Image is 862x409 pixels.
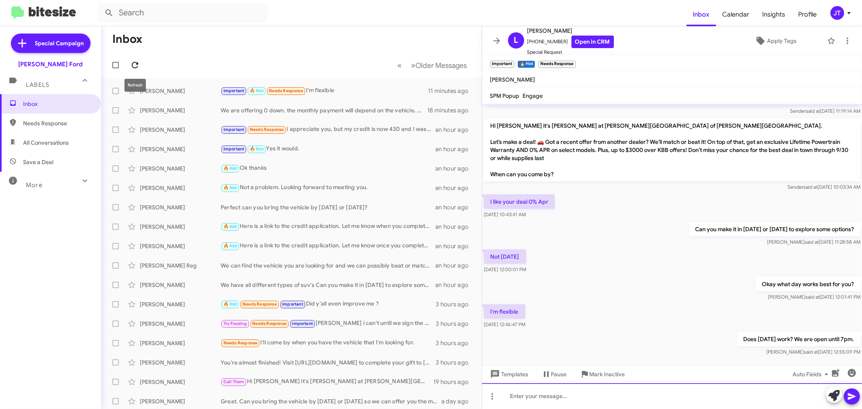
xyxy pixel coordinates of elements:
[830,6,844,20] div: JT
[805,239,819,245] span: said at
[484,211,526,217] span: [DATE] 10:43:41 AM
[551,367,567,382] span: Pause
[790,108,860,114] span: Sender [DATE] 11:19:14 AM
[221,203,435,211] div: Perfect can you bring the vehicle by [DATE] or [DATE]?
[223,301,237,307] span: 🔥 Hot
[140,320,221,328] div: [PERSON_NAME]
[223,166,237,171] span: 🔥 Hot
[23,100,92,108] span: Inbox
[221,377,433,386] div: Hi [PERSON_NAME] it's [PERSON_NAME] at [PERSON_NAME][GEOGRAPHIC_DATA] of [PERSON_NAME][GEOGRAPHIC...
[221,241,435,251] div: Here is a link to the credit application. Let me know once you complete it [URL][DOMAIN_NAME]
[768,294,860,300] span: [PERSON_NAME] [DATE] 12:01:41 PM
[223,243,237,249] span: 🔥 Hot
[573,367,632,382] button: Mark Inactive
[221,164,435,173] div: Ok thanks
[805,294,820,300] span: said at
[140,106,221,114] div: [PERSON_NAME]
[140,184,221,192] div: [PERSON_NAME]
[393,57,472,74] nav: Page navigation example
[223,224,237,229] span: 🔥 Hot
[490,61,514,68] small: Important
[23,158,53,166] span: Save a Deal
[221,183,435,192] div: Not a problem. Looking forward to meeting you.
[755,277,860,291] p: Okay what day works best for you?
[786,367,838,382] button: Auto Fields
[435,145,475,153] div: an hour ago
[223,88,244,93] span: Important
[140,203,221,211] div: [PERSON_NAME]
[484,304,525,319] p: I'm flexible
[221,86,428,95] div: I'm flexible
[792,3,824,26] a: Profile
[767,34,797,48] span: Apply Tags
[527,26,614,36] span: [PERSON_NAME]
[250,146,263,152] span: 🔥 Hot
[140,87,221,95] div: [PERSON_NAME]
[223,127,244,132] span: Important
[435,126,475,134] div: an hour ago
[411,60,416,70] span: »
[23,139,69,147] span: All Conversations
[436,320,475,328] div: 3 hours ago
[221,299,436,309] div: Did y'all even improve me ?
[428,87,475,95] div: 11 minutes ago
[484,118,861,181] p: Hi [PERSON_NAME] it's [PERSON_NAME] at [PERSON_NAME][GEOGRAPHIC_DATA] of [PERSON_NAME][GEOGRAPHIC...
[435,184,475,192] div: an hour ago
[804,349,818,355] span: said at
[435,164,475,173] div: an hour ago
[98,3,268,23] input: Search
[282,301,303,307] span: Important
[441,397,475,405] div: a day ago
[221,281,435,289] div: We have all different types of suv's Can you make it in [DATE] to explore some options?
[590,367,625,382] span: Mark Inactive
[535,367,573,382] button: Pause
[436,300,475,308] div: 3 hours ago
[687,3,716,26] a: Inbox
[435,223,475,231] div: an hour ago
[518,61,535,68] small: 🔥 Hot
[221,397,441,405] div: Great. Can you bring the vehicle by [DATE] or [DATE] so we can offer you the most money as possible?
[490,92,520,99] span: SPM Popup
[221,261,435,270] div: We can find the vehicle you are looking for and we can possibly beat or match that offer. Can you...
[737,332,860,346] p: Does [DATE] work? We are open until 7pm.
[140,126,221,134] div: [PERSON_NAME]
[124,79,146,92] div: Refresh
[140,358,221,367] div: [PERSON_NAME]
[484,249,526,264] p: Not [DATE]
[140,164,221,173] div: [PERSON_NAME]
[416,61,467,70] span: Older Messages
[140,378,221,386] div: [PERSON_NAME]
[140,223,221,231] div: [PERSON_NAME]
[292,321,313,326] span: Important
[433,378,475,386] div: 19 hours ago
[766,349,860,355] span: [PERSON_NAME] [DATE] 12:55:09 PM
[527,48,614,56] span: Special Request
[221,106,427,114] div: We are offering 0 down. the monthly payment will depend on the vehicle. Can you make it on [DATE]...
[19,60,83,68] div: [PERSON_NAME] Ford
[140,261,221,270] div: [PERSON_NAME] Reg
[23,119,92,127] span: Needs Response
[427,106,475,114] div: 18 minutes ago
[435,242,475,250] div: an hour ago
[803,184,818,190] span: said at
[221,358,436,367] div: You're almost finished! Visit [URL][DOMAIN_NAME] to complete your gift to [DEMOGRAPHIC_DATA]
[527,36,614,48] span: [PHONE_NUMBER]
[716,3,756,26] a: Calendar
[571,36,614,48] a: Open in CRM
[223,321,247,326] span: Try Pausing
[523,92,543,99] span: Engage
[393,57,407,74] button: Previous
[792,367,831,382] span: Auto Fields
[767,239,860,245] span: [PERSON_NAME] [DATE] 11:28:58 AM
[223,379,244,384] span: Call Them
[26,181,42,189] span: More
[140,242,221,250] div: [PERSON_NAME]
[727,34,823,48] button: Apply Tags
[11,34,91,53] a: Special Campaign
[140,339,221,347] div: [PERSON_NAME]
[538,61,575,68] small: Needs Response
[269,88,303,93] span: Needs Response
